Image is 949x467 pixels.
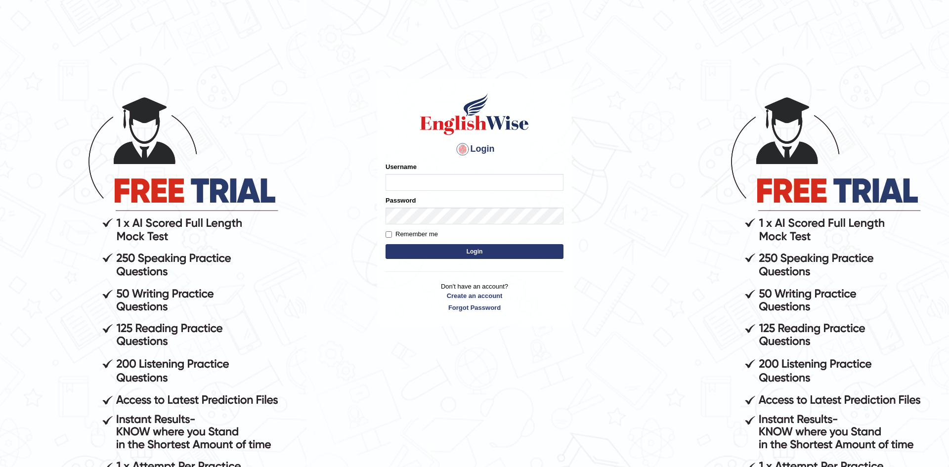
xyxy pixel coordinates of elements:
[418,92,531,136] img: Logo of English Wise sign in for intelligent practice with AI
[386,141,563,157] h4: Login
[386,282,563,312] p: Don't have an account?
[386,244,563,259] button: Login
[386,291,563,300] a: Create an account
[386,196,416,205] label: Password
[386,231,392,238] input: Remember me
[386,229,438,239] label: Remember me
[386,162,417,171] label: Username
[386,303,563,312] a: Forgot Password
